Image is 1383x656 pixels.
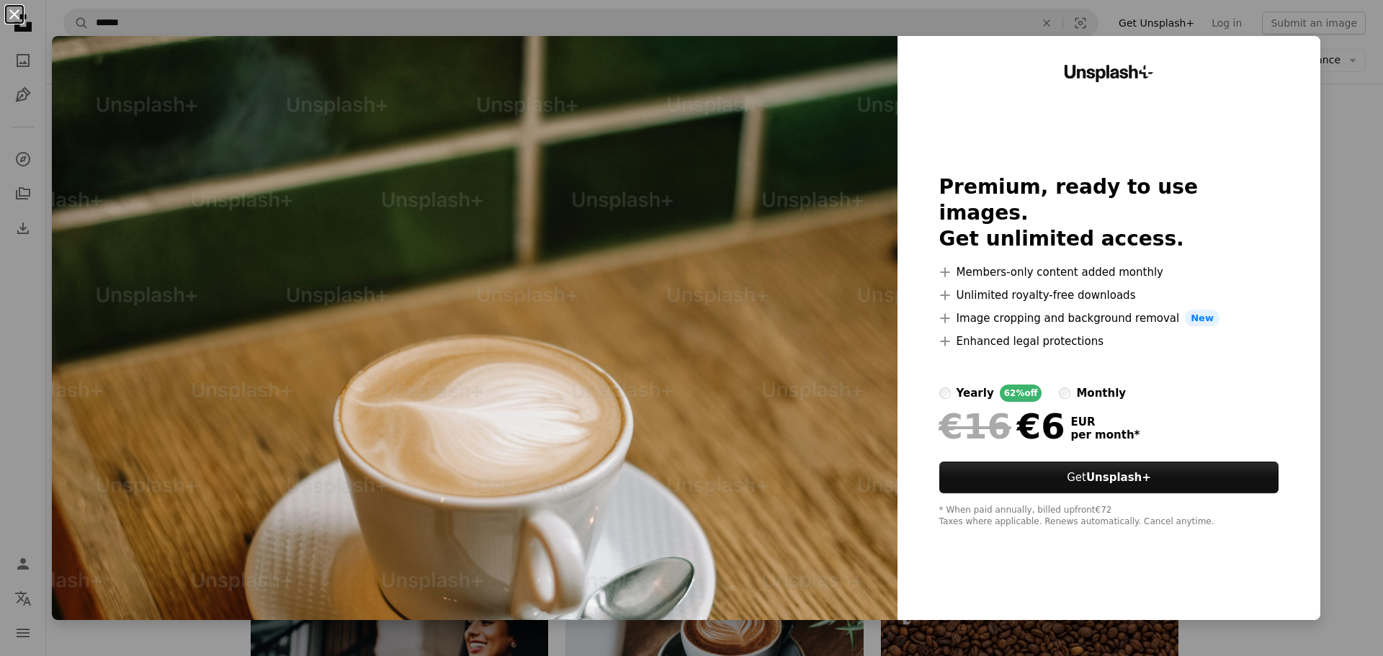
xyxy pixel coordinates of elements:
button: GetUnsplash+ [939,462,1279,493]
div: monthly [1076,385,1126,402]
span: €16 [939,408,1011,445]
div: yearly [957,385,994,402]
li: Enhanced legal protections [939,333,1279,350]
div: * When paid annually, billed upfront €72 Taxes where applicable. Renews automatically. Cancel any... [939,505,1279,528]
span: New [1185,310,1219,327]
li: Image cropping and background removal [939,310,1279,327]
strong: Unsplash+ [1086,471,1151,484]
span: EUR [1071,415,1140,428]
input: monthly [1059,387,1070,399]
div: €6 [939,408,1065,445]
h2: Premium, ready to use images. Get unlimited access. [939,174,1279,252]
input: yearly62%off [939,387,951,399]
div: 62% off [1000,385,1042,402]
li: Unlimited royalty-free downloads [939,287,1279,304]
li: Members-only content added monthly [939,264,1279,281]
span: per month * [1071,428,1140,441]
